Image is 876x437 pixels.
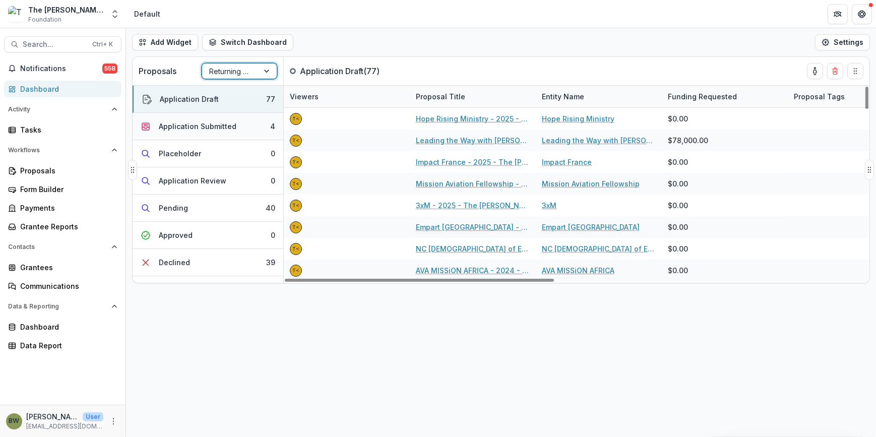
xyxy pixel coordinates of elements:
span: $0.00 [668,178,688,189]
div: Pending [159,203,188,213]
div: The Bolick Foundation <jcline@bolickfoundation.org> [292,203,299,208]
button: Switch Dashboard [202,34,293,50]
div: Communications [20,281,113,291]
a: Hope Rising Ministry [542,113,614,124]
div: The Bolick Foundation <jcline@bolickfoundation.org> [292,116,299,121]
div: Declined [159,257,190,268]
button: Application Review0 [133,167,283,195]
div: Approved [159,230,193,240]
span: $0.00 [668,243,688,254]
div: Default [134,9,160,19]
div: Grantees [20,262,113,273]
div: Payments [20,203,113,213]
span: Notifications [20,65,102,73]
a: 3xM - 2025 - The [PERSON_NAME] Foundation Grant Proposal Application [416,200,530,211]
button: Application Draft77 [133,86,283,113]
p: Application Draft ( 77 ) [300,65,380,77]
div: Proposal Tags [788,91,851,102]
div: Application Submitted [159,121,236,132]
div: Grantee Reports [20,221,113,232]
a: NC [DEMOGRAPHIC_DATA] of ELCA/Mission Fund - 2024 - The [PERSON_NAME] Foundation Grant Proposal A... [416,243,530,254]
a: Empart [GEOGRAPHIC_DATA] - 2025 - The [PERSON_NAME] Foundation Grant Proposal Application [416,222,530,232]
a: Data Report [4,337,121,354]
span: $78,000.00 [668,135,708,146]
a: Tasks [4,121,121,138]
p: User [83,412,103,421]
button: Open Contacts [4,239,121,255]
div: The Bolick Foundation <jcline@bolickfoundation.org> [292,181,299,186]
nav: breadcrumb [130,7,164,21]
span: $0.00 [668,157,688,167]
div: Viewers [284,86,410,107]
p: [EMAIL_ADDRESS][DOMAIN_NAME] [26,422,103,431]
a: Leading the Way with [PERSON_NAME] - 2024 - The [PERSON_NAME] Foundation Grant Proposal Application [416,135,530,146]
div: The Bolick Foundation <jcline@bolickfoundation.org> [292,225,299,230]
div: Entity Name [536,86,662,107]
button: Open Activity [4,101,121,117]
div: Application Review [159,175,226,186]
div: Proposal Title [410,86,536,107]
a: AVA MISSiON AFRICA [542,265,614,276]
a: Empart [GEOGRAPHIC_DATA] [542,222,640,232]
a: Payments [4,200,121,216]
button: Delete card [827,63,843,79]
span: $0.00 [668,265,688,276]
span: $0.00 [668,113,688,124]
img: The Bolick Foundation [8,6,24,22]
button: Partners [828,4,848,24]
a: Proposals [4,162,121,179]
div: Placeholder [159,148,201,159]
div: 0 [271,175,275,186]
div: Viewers [284,91,325,102]
a: Impact France - 2025 - The [PERSON_NAME] Foundation Grant Proposal Application [416,157,530,167]
div: Entity Name [536,91,590,102]
div: Form Builder [20,184,113,195]
span: Data & Reporting [8,303,107,310]
button: Drag [128,160,137,180]
p: [PERSON_NAME] [26,411,79,422]
span: $0.00 [668,200,688,211]
button: Approved0 [133,222,283,249]
span: Activity [8,106,107,113]
a: Hope Rising Ministry - 2025 - The [PERSON_NAME] Foundation Grant Proposal Application [416,113,530,124]
button: Add Widget [132,34,198,50]
div: Dashboard [20,84,113,94]
div: 40 [266,203,275,213]
div: Proposal Title [410,91,471,102]
div: The Bolick Foundation <jcline@bolickfoundation.org> [292,268,299,273]
button: Open Data & Reporting [4,298,121,315]
div: 77 [266,94,275,104]
div: The Bolick Foundation <jcline@bolickfoundation.org> [292,138,299,143]
div: The Bolick Foundation <jcline@bolickfoundation.org> [292,246,299,252]
div: Ctrl + K [90,39,115,50]
a: Leading the Way with [PERSON_NAME] [542,135,656,146]
div: Data Report [20,340,113,351]
div: The Bolick Foundation <jcline@bolickfoundation.org> [292,160,299,165]
div: Application Draft [160,94,219,104]
button: Notifications558 [4,60,121,77]
button: Declined39 [133,249,283,276]
div: Tasks [20,124,113,135]
button: Application Submitted4 [133,113,283,140]
div: The [PERSON_NAME] Foundation [28,5,104,15]
span: $0.00 [668,222,688,232]
button: Drag [865,160,874,180]
a: Mission Aviation Fellowship - 2025 - The [PERSON_NAME] Foundation Grant Proposal Application [416,178,530,189]
div: 39 [266,257,275,268]
a: Dashboard [4,81,121,97]
div: Funding Requested [662,86,788,107]
span: Search... [23,40,86,49]
a: Mission Aviation Fellowship [542,178,640,189]
button: Placeholder0 [133,140,283,167]
button: toggle-assigned-to-me [807,63,823,79]
a: Communications [4,278,121,294]
a: Form Builder [4,181,121,198]
button: Settings [815,34,870,50]
span: Workflows [8,147,107,154]
button: Get Help [852,4,872,24]
a: Impact France [542,157,592,167]
a: NC [DEMOGRAPHIC_DATA] of ELCA/Mission Fund [542,243,656,254]
button: Pending40 [133,195,283,222]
